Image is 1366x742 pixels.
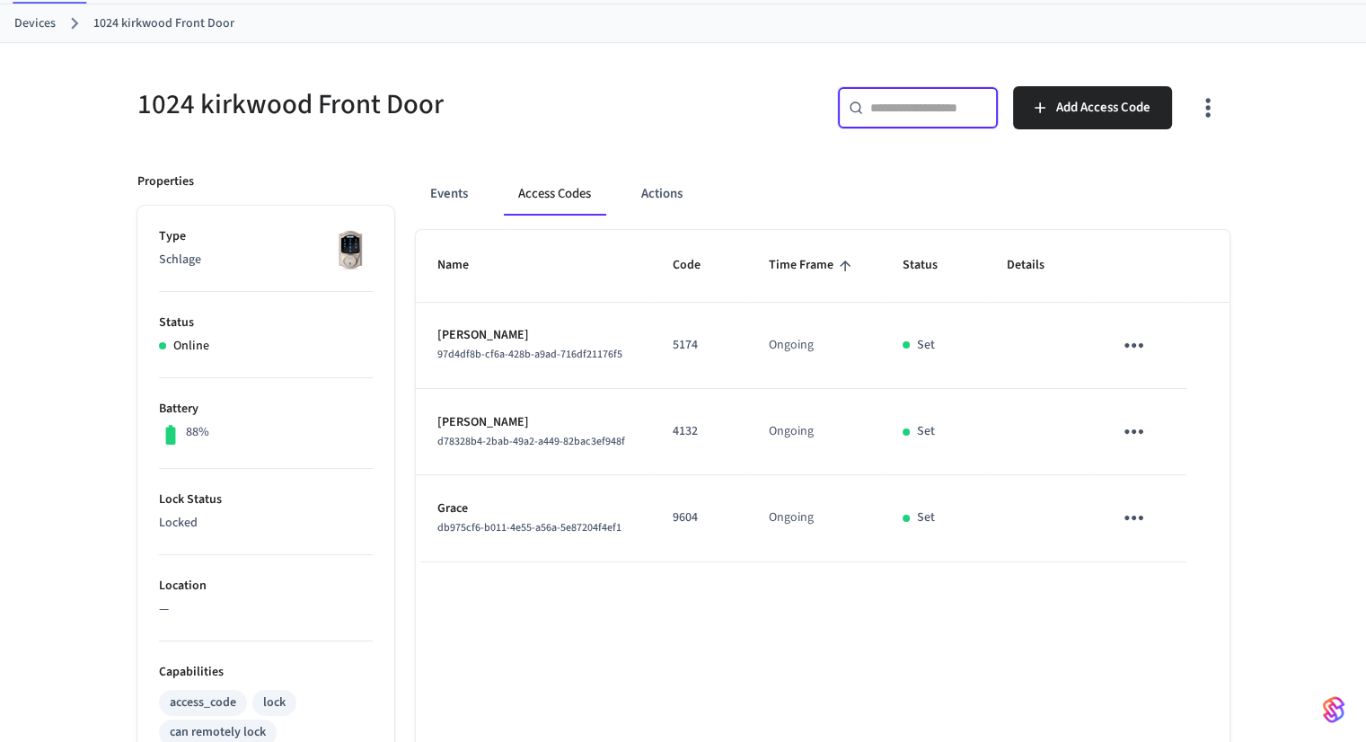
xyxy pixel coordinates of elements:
[159,400,373,419] p: Battery
[437,413,630,432] p: [PERSON_NAME]
[159,251,373,269] p: Schlage
[1007,252,1068,279] span: Details
[416,172,482,216] button: Events
[747,475,881,561] td: Ongoing
[627,172,697,216] button: Actions
[437,499,630,518] p: Grace
[673,336,726,355] p: 5174
[186,423,209,442] p: 88%
[159,514,373,533] p: Locked
[159,490,373,509] p: Lock Status
[917,422,935,441] p: Set
[437,326,630,345] p: [PERSON_NAME]
[328,227,373,272] img: Schlage Sense Smart Deadbolt with Camelot Trim, Front
[903,252,961,279] span: Status
[769,252,857,279] span: Time Frame
[1013,86,1172,129] button: Add Access Code
[917,336,935,355] p: Set
[1323,695,1344,724] img: SeamLogoGradient.69752ec5.svg
[673,252,724,279] span: Code
[137,86,673,123] h5: 1024 kirkwood Front Door
[504,172,605,216] button: Access Codes
[747,303,881,389] td: Ongoing
[173,337,209,356] p: Online
[437,434,625,449] span: d78328b4-2bab-49a2-a449-82bac3ef948f
[673,508,726,527] p: 9604
[170,693,236,712] div: access_code
[263,693,286,712] div: lock
[159,314,373,332] p: Status
[437,252,492,279] span: Name
[747,389,881,475] td: Ongoing
[416,172,1229,216] div: ant example
[416,230,1229,561] table: sticky table
[14,14,56,33] a: Devices
[673,422,726,441] p: 4132
[137,172,194,191] p: Properties
[437,520,621,535] span: db975cf6-b011-4e55-a56a-5e87204f4ef1
[159,577,373,596] p: Location
[159,600,373,619] p: —
[170,723,266,742] div: can remotely lock
[159,227,373,246] p: Type
[1056,96,1150,119] span: Add Access Code
[159,663,373,682] p: Capabilities
[93,14,234,33] a: 1024 kirkwood Front Door
[917,508,935,527] p: Set
[437,347,622,362] span: 97d4df8b-cf6a-428b-a9ad-716df21176f5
